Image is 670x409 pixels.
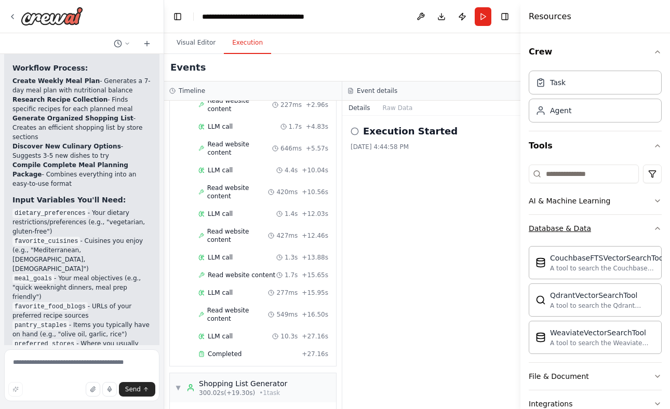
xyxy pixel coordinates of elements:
button: Details [342,101,377,115]
span: + 2.96s [306,101,328,109]
div: Shopping List Generator [199,378,287,389]
h3: Event details [357,87,397,95]
code: dietary_preferences [12,209,88,218]
div: WeaviateVectorSearchTool [550,328,655,338]
span: LLM call [208,253,233,262]
span: 227ms [280,101,302,109]
li: - Your meal objectives (e.g., "quick weeknight dinners, meal prep friendly") [12,274,151,302]
h2: Events [170,60,206,75]
button: Hide right sidebar [498,9,512,24]
code: meal_goals [12,274,54,283]
li: - Combines everything into an easy-to-use format [12,160,151,188]
span: LLM call [208,289,233,297]
strong: Research Recipe Collection [12,96,108,103]
div: Crew [529,66,662,131]
span: Read website content [208,271,275,279]
span: Read website content [207,306,269,323]
span: 427ms [276,231,298,240]
nav: breadcrumb [202,11,319,22]
li: - Items you typically have on hand (e.g., "olive oil, garlic, rice") [12,320,151,339]
span: 1.4s [285,210,298,218]
code: favorite_cuisines [12,237,80,246]
span: Completed [208,350,242,358]
span: + 15.95s [302,289,328,297]
img: Logo [21,7,83,25]
span: + 15.65s [302,271,328,279]
span: + 5.57s [306,144,328,153]
span: + 10.56s [302,188,328,196]
div: CouchbaseFTSVectorSearchTool [550,253,665,263]
div: Agent [550,105,571,116]
span: 1.3s [285,253,298,262]
span: • 1 task [259,389,280,397]
span: + 10.04s [302,166,328,174]
span: 1.7s [285,271,298,279]
h3: Timeline [179,87,205,95]
span: 4.4s [285,166,298,174]
span: LLM call [208,210,233,218]
span: 420ms [276,188,298,196]
div: QdrantVectorSearchTool [550,290,655,301]
h2: Execution Started [363,124,458,139]
span: 549ms [276,310,298,319]
span: Read website content [207,97,272,113]
span: + 27.16s [302,350,328,358]
button: Click to speak your automation idea [102,382,117,397]
span: + 12.46s [302,231,328,240]
span: + 4.83s [306,122,328,131]
li: - Finds specific recipes for each planned meal [12,95,151,114]
button: Upload files [86,382,100,397]
div: [DATE] 4:44:58 PM [351,143,512,151]
button: Database & Data [529,215,662,242]
img: Couchbaseftsvectorsearchtool [535,257,546,268]
li: - Creates an efficient shopping list by store sections [12,114,151,142]
span: + 12.03s [302,210,328,218]
li: - Your dietary restrictions/preferences (e.g., "vegetarian, gluten-free") [12,208,151,236]
img: Qdrantvectorsearchtool [535,295,546,305]
span: Read website content [207,227,269,244]
div: AI & Machine Learning [529,196,610,206]
strong: Generate Organized Shopping List [12,115,133,122]
button: Raw Data [377,101,419,115]
span: LLM call [208,122,233,131]
button: Execution [224,32,271,54]
div: File & Document [529,371,589,381]
div: Database & Data [529,242,662,362]
span: + 16.50s [302,310,328,319]
span: + 27.16s [302,332,328,340]
img: Weaviatevectorsearchtool [535,332,546,343]
button: Hide left sidebar [170,9,185,24]
span: Send [125,385,141,393]
h4: Resources [529,10,571,23]
span: LLM call [208,166,233,174]
li: - Suggests 3-5 new dishes to try [12,142,151,160]
strong: Discover New Culinary Options [12,143,121,150]
button: Crew [529,37,662,66]
li: - URLs of your preferred recipe sources [12,302,151,320]
span: Read website content [207,140,272,157]
strong: Workflow Process: [12,64,88,72]
button: File & Document [529,363,662,390]
code: pantry_staples [12,321,69,330]
span: 10.3s [280,332,298,340]
div: A tool to search the Couchbase database for relevant information on internal documents. [550,264,665,272]
div: Database & Data [529,223,591,234]
button: Send [119,382,155,397]
span: Read website content [207,184,269,200]
button: Tools [529,131,662,160]
button: AI & Machine Learning [529,187,662,214]
span: + 13.88s [302,253,328,262]
div: Integrations [529,399,572,409]
span: 1.7s [289,122,302,131]
span: 277ms [276,289,298,297]
li: - Where you usually shop (e.g., "Whole Foods, Trader [PERSON_NAME]'s") [12,339,151,367]
div: A tool to search the Qdrant database for relevant information on internal documents. [550,302,655,310]
strong: Compile Complete Meal Planning Package [12,161,128,178]
div: A tool to search the Weaviate database for relevant information on internal documents. [550,339,655,347]
span: ▼ [175,384,181,392]
button: Switch to previous chat [110,37,135,50]
code: favorite_food_blogs [12,302,88,311]
span: 300.02s (+19.30s) [199,389,255,397]
div: Task [550,77,566,88]
li: - Generates a 7-day meal plan with nutritional balance [12,76,151,95]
